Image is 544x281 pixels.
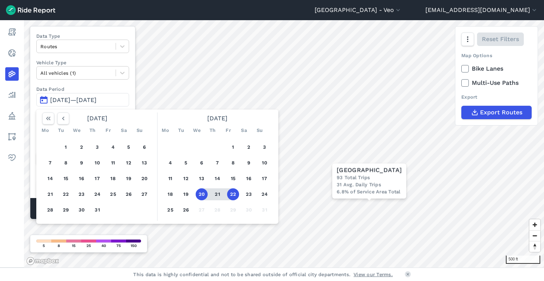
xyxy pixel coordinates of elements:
[164,157,176,169] button: 4
[60,204,72,216] button: 29
[461,52,532,59] div: Map Options
[196,188,208,200] button: 20
[354,271,393,278] a: View our Terms.
[211,204,223,216] button: 28
[337,188,402,195] div: 6.8% of Service Area Total
[461,106,532,119] button: Export Routes
[337,166,402,174] div: [GEOGRAPHIC_DATA]
[102,124,114,136] div: Fr
[196,173,208,185] button: 13
[76,204,88,216] button: 30
[238,124,250,136] div: Sa
[50,96,97,104] span: [DATE]—[DATE]
[227,157,239,169] button: 8
[24,20,544,268] canvas: Map
[227,188,239,200] button: 22
[159,112,275,124] div: [DATE]
[461,78,532,87] label: Multi-Use Paths
[5,88,19,102] a: Analyze
[36,33,129,40] label: Data Type
[243,173,255,185] button: 16
[477,33,524,46] button: Reset Filters
[191,124,203,136] div: We
[259,141,271,153] button: 3
[60,141,72,153] button: 1
[211,173,223,185] button: 14
[118,124,130,136] div: Sa
[222,124,234,136] div: Fr
[480,108,522,117] span: Export Routes
[227,141,239,153] button: 1
[164,204,176,216] button: 25
[5,130,19,143] a: Areas
[529,230,540,241] button: Zoom out
[259,204,271,216] button: 31
[76,173,88,185] button: 16
[337,174,402,181] div: 93 Total Trips
[259,157,271,169] button: 10
[164,188,176,200] button: 18
[461,93,532,101] div: Export
[180,188,192,200] button: 19
[123,157,135,169] button: 12
[44,204,56,216] button: 28
[76,188,88,200] button: 23
[175,124,187,136] div: Tu
[425,6,538,15] button: [EMAIL_ADDRESS][DOMAIN_NAME]
[123,141,135,153] button: 5
[211,188,223,200] button: 21
[60,157,72,169] button: 8
[506,256,540,264] div: 500 ft
[39,112,155,124] div: [DATE]
[36,59,129,66] label: Vehicle Type
[6,5,55,15] img: Ride Report
[107,173,119,185] button: 18
[196,204,208,216] button: 27
[482,35,519,44] span: Reset Filters
[123,173,135,185] button: 19
[138,188,150,200] button: 27
[243,204,255,216] button: 30
[138,141,150,153] button: 6
[107,157,119,169] button: 11
[259,188,271,200] button: 24
[107,188,119,200] button: 25
[5,151,19,164] a: Health
[227,204,239,216] button: 29
[529,241,540,252] button: Reset bearing to north
[227,173,239,185] button: 15
[243,188,255,200] button: 23
[529,219,540,230] button: Zoom in
[91,188,103,200] button: 24
[211,157,223,169] button: 7
[243,141,255,153] button: 2
[254,124,266,136] div: Su
[60,188,72,200] button: 22
[86,124,98,136] div: Th
[26,257,59,265] a: Mapbox logo
[91,141,103,153] button: 3
[196,157,208,169] button: 6
[134,124,146,136] div: Su
[36,86,129,93] label: Data Period
[138,157,150,169] button: 13
[107,141,119,153] button: 4
[55,124,67,136] div: Tu
[315,6,402,15] button: [GEOGRAPHIC_DATA] - Veo
[30,198,135,219] div: Matched Trips
[60,173,72,185] button: 15
[91,204,103,216] button: 31
[44,157,56,169] button: 7
[91,173,103,185] button: 17
[5,25,19,39] a: Report
[71,124,83,136] div: We
[44,188,56,200] button: 21
[159,124,171,136] div: Mo
[164,173,176,185] button: 11
[76,157,88,169] button: 9
[461,64,532,73] label: Bike Lanes
[180,173,192,185] button: 12
[36,93,129,106] button: [DATE]—[DATE]
[5,46,19,60] a: Realtime
[5,109,19,123] a: Policy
